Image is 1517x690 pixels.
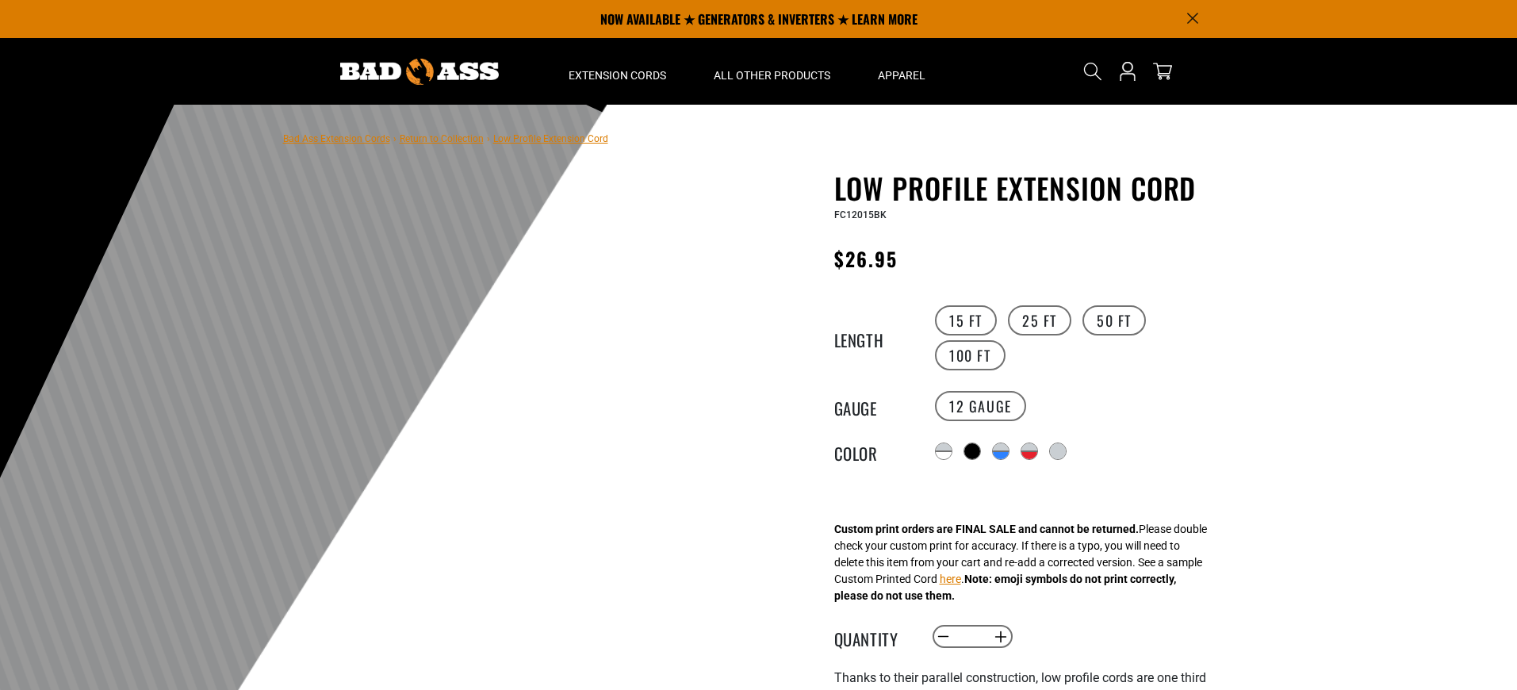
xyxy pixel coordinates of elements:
label: 15 FT [935,305,997,335]
span: All Other Products [714,68,830,82]
label: 100 FT [935,340,1006,370]
label: 12 Gauge [935,391,1026,421]
span: FC12015BK [834,209,887,220]
a: Bad Ass Extension Cords [283,133,390,144]
label: 25 FT [1008,305,1071,335]
strong: Custom print orders are FINAL SALE and cannot be returned. [834,523,1139,535]
summary: Apparel [854,38,949,105]
summary: All Other Products [690,38,854,105]
span: › [393,133,396,144]
legend: Color [834,441,914,462]
span: Apparel [878,68,925,82]
legend: Gauge [834,396,914,416]
h1: Low Profile Extension Cord [834,171,1223,205]
span: Low Profile Extension Cord [493,133,608,144]
label: Quantity [834,627,914,647]
summary: Search [1080,59,1105,84]
nav: breadcrumbs [283,128,608,148]
strong: Note: emoji symbols do not print correctly, please do not use them. [834,573,1176,602]
button: here [940,571,961,588]
span: › [487,133,490,144]
legend: Length [834,328,914,348]
summary: Extension Cords [545,38,690,105]
img: Bad Ass Extension Cords [340,59,499,85]
a: Return to Collection [400,133,484,144]
span: Extension Cords [569,68,666,82]
div: Please double check your custom print for accuracy. If there is a typo, you will need to delete t... [834,521,1207,604]
label: 50 FT [1082,305,1146,335]
span: $26.95 [834,244,898,273]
